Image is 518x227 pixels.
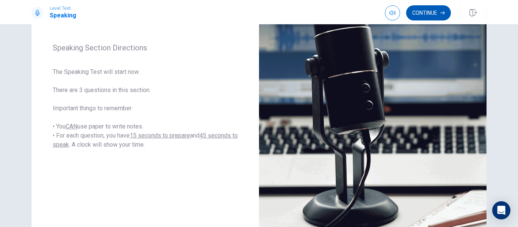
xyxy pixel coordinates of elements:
u: CAN [66,123,77,130]
span: The Speaking Test will start now. There are 3 questions in this section. Important things to reme... [53,67,238,149]
button: Continue [406,5,451,20]
span: Speaking Section Directions [53,43,238,52]
div: Open Intercom Messenger [492,201,510,219]
h1: Speaking [50,11,76,20]
u: 15 seconds to prepare [130,132,190,139]
span: Level Test [50,6,76,11]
